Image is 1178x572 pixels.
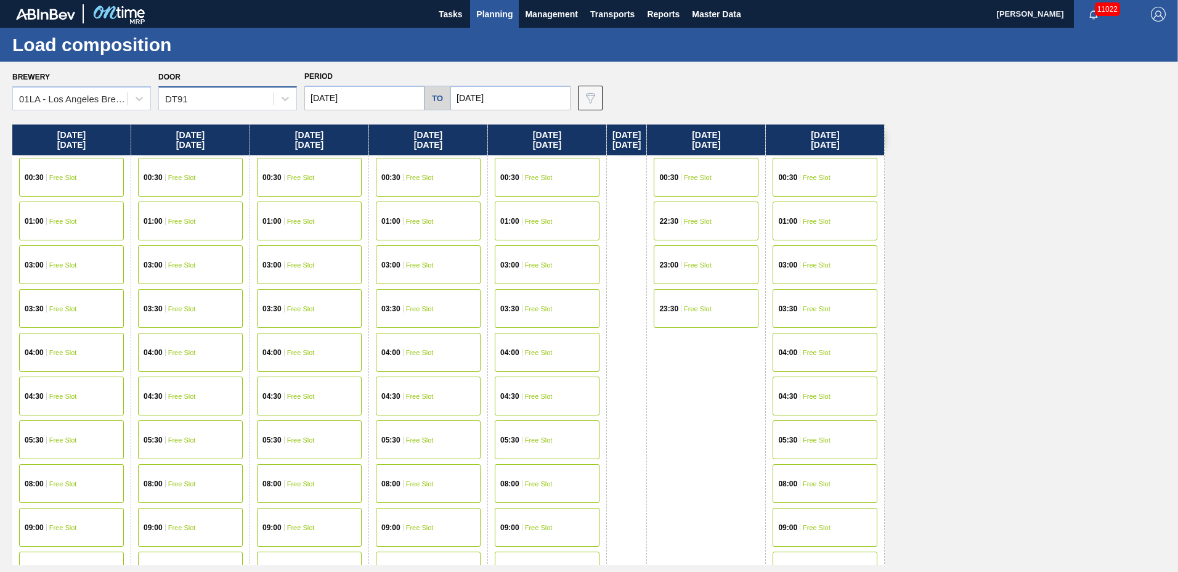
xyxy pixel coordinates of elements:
[432,94,443,103] h5: to
[287,480,315,488] span: Free Slot
[500,305,519,313] span: 03:30
[49,174,77,181] span: Free Slot
[49,524,77,531] span: Free Slot
[803,174,831,181] span: Free Slot
[525,174,553,181] span: Free Slot
[525,524,553,531] span: Free Slot
[476,7,513,22] span: Planning
[778,436,797,444] span: 05:30
[49,349,77,356] span: Free Slot
[803,261,831,269] span: Free Slot
[369,125,487,155] div: [DATE] [DATE]
[25,174,44,181] span: 00:30
[684,261,712,269] span: Free Slot
[168,305,196,313] span: Free Slot
[525,436,553,444] span: Free Slot
[165,94,188,104] div: DT91
[25,305,44,313] span: 03:30
[659,218,678,225] span: 22:30
[287,261,315,269] span: Free Slot
[803,393,831,400] span: Free Slot
[450,86,571,110] input: mm/dd/yyyy
[692,7,741,22] span: Master Data
[25,480,44,488] span: 08:00
[168,174,196,181] span: Free Slot
[684,305,712,313] span: Free Slot
[131,125,250,155] div: [DATE] [DATE]
[525,7,578,22] span: Management
[262,393,282,400] span: 04:30
[144,480,163,488] span: 08:00
[287,218,315,225] span: Free Slot
[778,524,797,531] span: 09:00
[158,73,181,81] label: Door
[500,524,519,531] span: 09:00
[1095,2,1120,16] span: 11022
[381,261,400,269] span: 03:00
[525,305,553,313] span: Free Slot
[262,305,282,313] span: 03:30
[406,174,434,181] span: Free Slot
[168,393,196,400] span: Free Slot
[406,261,434,269] span: Free Slot
[262,261,282,269] span: 03:00
[525,349,553,356] span: Free Slot
[381,480,400,488] span: 08:00
[607,125,646,155] div: [DATE] [DATE]
[500,174,519,181] span: 00:30
[144,261,163,269] span: 03:00
[437,7,464,22] span: Tasks
[12,73,50,81] label: Brewery
[406,218,434,225] span: Free Slot
[525,218,553,225] span: Free Slot
[25,393,44,400] span: 04:30
[304,72,333,81] span: Period
[144,436,163,444] span: 05:30
[381,524,400,531] span: 09:00
[1151,7,1166,22] img: Logout
[144,218,163,225] span: 01:00
[381,218,400,225] span: 01:00
[500,349,519,356] span: 04:00
[287,524,315,531] span: Free Slot
[500,436,519,444] span: 05:30
[25,349,44,356] span: 04:00
[803,436,831,444] span: Free Slot
[406,305,434,313] span: Free Slot
[168,349,196,356] span: Free Slot
[144,305,163,313] span: 03:30
[49,436,77,444] span: Free Slot
[49,218,77,225] span: Free Slot
[304,86,424,110] input: mm/dd/yyyy
[49,261,77,269] span: Free Slot
[590,7,635,22] span: Transports
[803,349,831,356] span: Free Slot
[381,174,400,181] span: 00:30
[778,480,797,488] span: 08:00
[287,349,315,356] span: Free Slot
[803,218,831,225] span: Free Slot
[778,174,797,181] span: 00:30
[525,261,553,269] span: Free Slot
[500,480,519,488] span: 08:00
[381,393,400,400] span: 04:30
[525,393,553,400] span: Free Slot
[659,305,678,313] span: 23:30
[262,349,282,356] span: 04:00
[262,174,282,181] span: 00:30
[500,261,519,269] span: 03:00
[12,125,131,155] div: [DATE] [DATE]
[578,86,603,110] button: icon-filter-gray
[406,393,434,400] span: Free Slot
[25,218,44,225] span: 01:00
[144,393,163,400] span: 04:30
[144,524,163,531] span: 09:00
[262,480,282,488] span: 08:00
[287,436,315,444] span: Free Slot
[766,125,884,155] div: [DATE] [DATE]
[488,125,606,155] div: [DATE] [DATE]
[1074,6,1113,23] button: Notifications
[381,436,400,444] span: 05:30
[168,218,196,225] span: Free Slot
[778,218,797,225] span: 01:00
